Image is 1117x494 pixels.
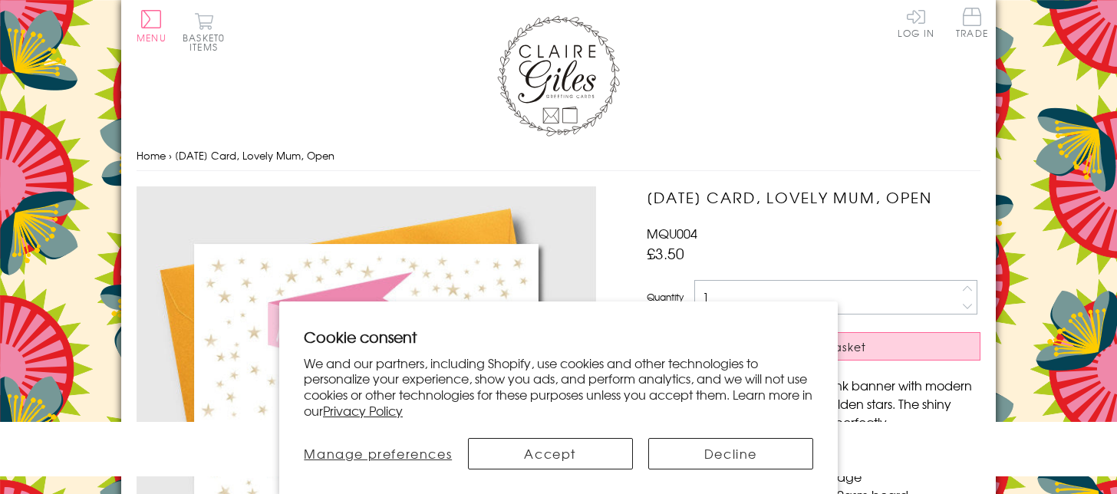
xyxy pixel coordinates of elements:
span: MQU004 [647,224,697,242]
label: Quantity [647,290,684,304]
h2: Cookie consent [304,326,813,347]
h1: [DATE] Card, Lovely Mum, Open [647,186,980,209]
button: Manage preferences [304,438,453,469]
button: Accept [468,438,633,469]
span: Menu [137,31,166,44]
span: Manage preferences [304,444,452,463]
span: Trade [956,8,988,38]
a: Privacy Policy [323,401,403,420]
button: Basket0 items [183,12,225,51]
nav: breadcrumbs [137,140,980,172]
span: 0 items [189,31,225,54]
span: £3.50 [647,242,684,264]
span: [DATE] Card, Lovely Mum, Open [175,148,334,163]
a: Trade [956,8,988,41]
span: › [169,148,172,163]
button: Decline [648,438,813,469]
p: We and our partners, including Shopify, use cookies and other technologies to personalize your ex... [304,355,813,419]
a: Log In [898,8,934,38]
img: Claire Giles Greetings Cards [497,15,620,137]
button: Menu [137,10,166,42]
a: Home [137,148,166,163]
